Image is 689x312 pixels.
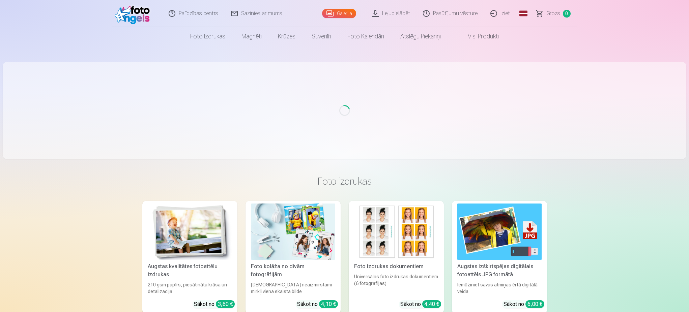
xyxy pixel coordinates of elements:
div: Foto kolāža no divām fotogrāfijām [248,262,338,279]
span: Grozs [546,9,560,18]
a: Krūzes [270,27,304,46]
div: Foto izdrukas dokumentiem [351,262,441,271]
a: Foto kalendāri [339,27,392,46]
img: /fa1 [115,3,153,24]
div: [DEMOGRAPHIC_DATA] neaizmirstami mirkļi vienā skaistā bildē [248,281,338,295]
div: 6,00 € [525,300,544,308]
a: Galerija [322,9,356,18]
div: 210 gsm papīrs, piesātināta krāsa un detalizācija [145,281,235,295]
div: Augstas kvalitātes fotoattēlu izdrukas [145,262,235,279]
a: Foto izdrukas [182,27,233,46]
img: Augstas kvalitātes fotoattēlu izdrukas [148,204,232,260]
a: Magnēti [233,27,270,46]
a: Visi produkti [449,27,507,46]
a: Atslēgu piekariņi [392,27,449,46]
img: Foto kolāža no divām fotogrāfijām [251,204,335,260]
div: 3,60 € [216,300,235,308]
img: Foto izdrukas dokumentiem [354,204,438,260]
img: Augstas izšķirtspējas digitālais fotoattēls JPG formātā [457,204,542,260]
div: Sākot no [297,300,338,308]
div: Sākot no [504,300,544,308]
div: 4,10 € [319,300,338,308]
div: Sākot no [400,300,441,308]
div: 4,40 € [422,300,441,308]
h3: Foto izdrukas [148,175,542,187]
div: Iemūžiniet savas atmiņas ērtā digitālā veidā [455,281,544,295]
div: Sākot no [194,300,235,308]
a: Suvenīri [304,27,339,46]
div: Universālas foto izdrukas dokumentiem (6 fotogrāfijas) [351,273,441,295]
span: 0 [563,10,571,18]
div: Augstas izšķirtspējas digitālais fotoattēls JPG formātā [455,262,544,279]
